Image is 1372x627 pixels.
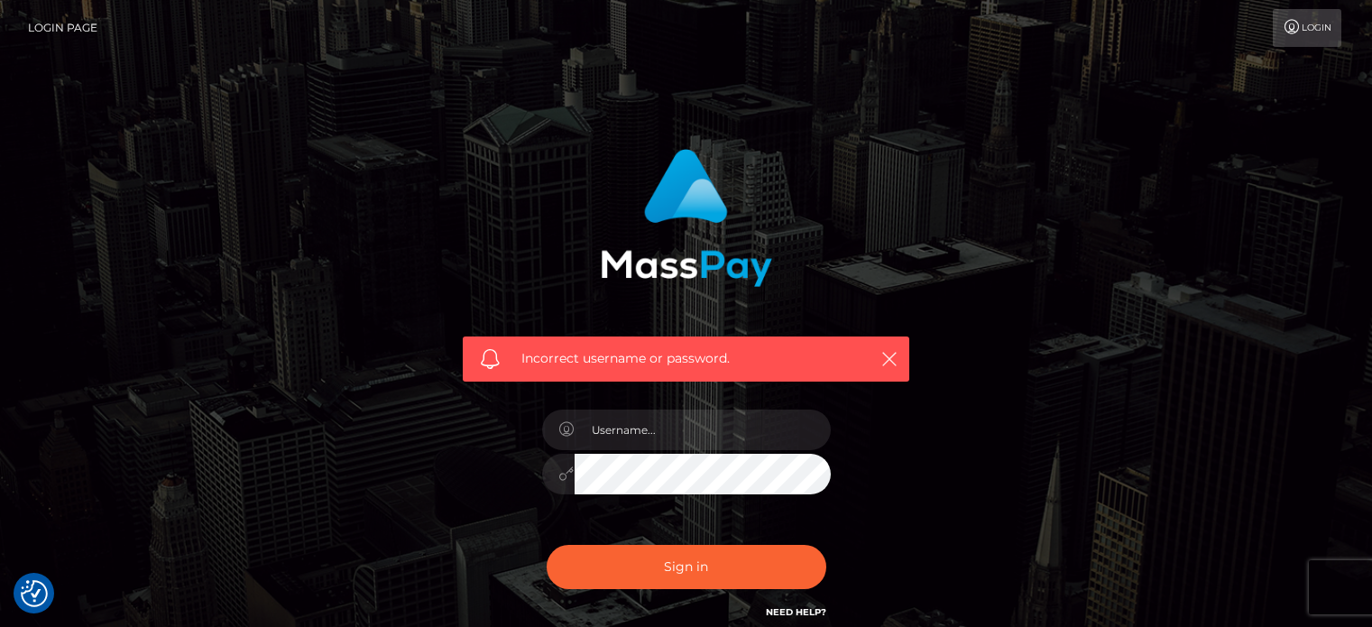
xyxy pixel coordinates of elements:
[21,580,48,607] img: Revisit consent button
[28,9,97,47] a: Login Page
[521,349,851,368] span: Incorrect username or password.
[575,410,831,450] input: Username...
[601,149,772,287] img: MassPay Login
[547,545,826,589] button: Sign in
[766,606,826,618] a: Need Help?
[21,580,48,607] button: Consent Preferences
[1273,9,1341,47] a: Login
